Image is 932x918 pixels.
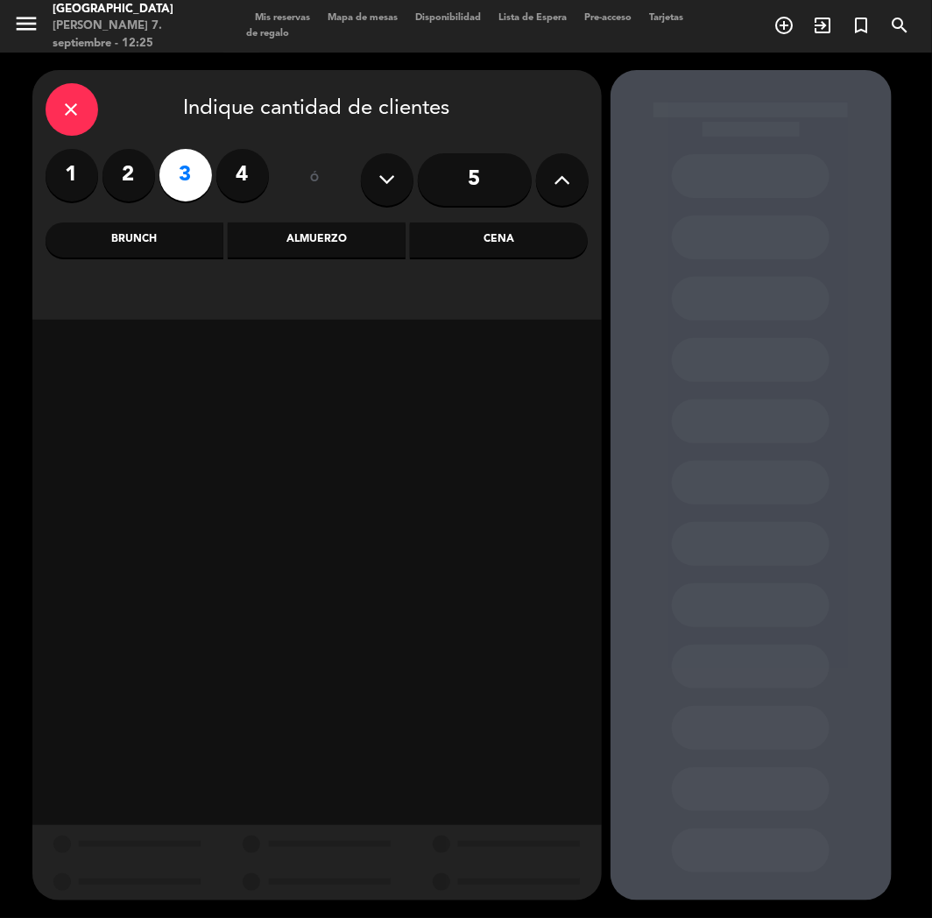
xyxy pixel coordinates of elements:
[575,13,640,23] span: Pre-acceso
[410,222,588,258] div: Cena
[13,11,39,43] button: menu
[61,99,82,120] i: close
[773,15,794,36] i: add_circle_outline
[490,13,575,23] span: Lista de Espera
[46,222,223,258] div: Brunch
[159,149,212,201] label: 3
[812,15,833,36] i: exit_to_app
[13,11,39,37] i: menu
[246,13,319,23] span: Mis reservas
[46,83,589,136] div: Indique cantidad de clientes
[319,13,406,23] span: Mapa de mesas
[46,149,98,201] label: 1
[228,222,406,258] div: Almuerzo
[216,149,269,201] label: 4
[53,18,220,52] div: [PERSON_NAME] 7. septiembre - 12:25
[851,15,872,36] i: turned_in_not
[889,15,910,36] i: search
[53,1,220,18] div: [GEOGRAPHIC_DATA]
[102,149,155,201] label: 2
[286,149,343,210] div: ó
[406,13,490,23] span: Disponibilidad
